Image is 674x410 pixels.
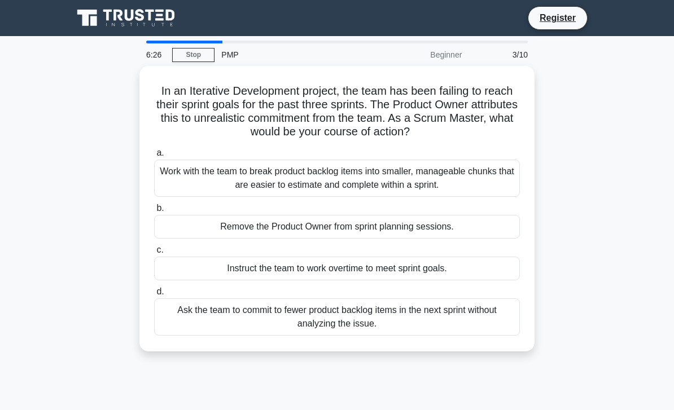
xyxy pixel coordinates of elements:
[154,298,520,336] div: Ask the team to commit to fewer product backlog items in the next sprint without analyzing the is...
[215,43,370,66] div: PMP
[154,160,520,197] div: Work with the team to break product backlog items into smaller, manageable chunks that are easier...
[533,11,583,25] a: Register
[156,286,164,296] span: d.
[156,203,164,213] span: b.
[154,215,520,239] div: Remove the Product Owner from sprint planning sessions.
[469,43,535,66] div: 3/10
[156,245,163,254] span: c.
[154,257,520,280] div: Instruct the team to work overtime to meet sprint goals.
[153,84,521,139] h5: In an Iterative Development project, the team has been failing to reach their sprint goals for th...
[156,148,164,157] span: a.
[139,43,172,66] div: 6:26
[370,43,469,66] div: Beginner
[172,48,215,62] a: Stop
